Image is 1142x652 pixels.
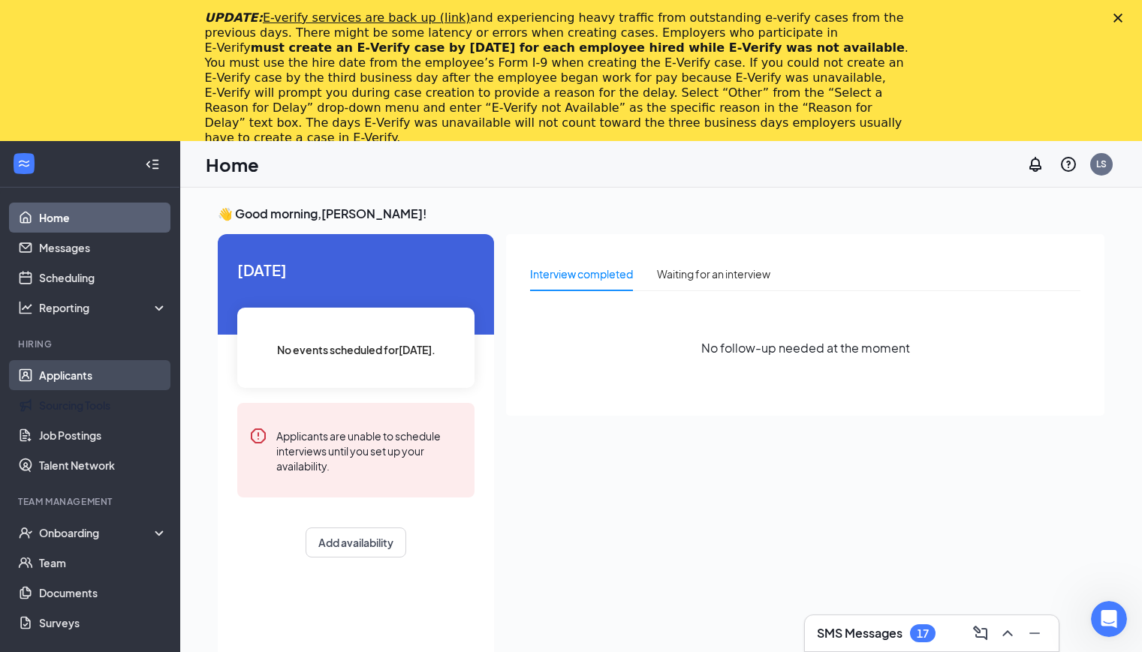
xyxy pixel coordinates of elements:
[1096,158,1107,170] div: LS
[39,420,167,450] a: Job Postings
[276,427,463,473] div: Applicants are unable to schedule interviews until you set up your availability.
[205,11,471,25] i: UPDATE:
[249,427,267,445] svg: Error
[39,233,167,263] a: Messages
[972,624,990,642] svg: ComposeMessage
[999,624,1017,642] svg: ChevronUp
[39,548,167,578] a: Team
[1091,601,1127,637] iframe: Intercom live chat
[917,627,929,640] div: 17
[39,263,167,293] a: Scheduling
[530,266,633,282] div: Interview completed
[39,608,167,638] a: Surveys
[251,41,905,55] b: must create an E‑Verify case by [DATE] for each employee hired while E‑Verify was not available
[39,203,167,233] a: Home
[1059,155,1077,173] svg: QuestionInfo
[39,525,155,540] div: Onboarding
[205,11,914,146] div: and experiencing heavy traffic from outstanding e-verify cases from the previous days. There migh...
[1026,155,1044,173] svg: Notifications
[18,300,33,315] svg: Analysis
[218,206,1104,222] h3: 👋 Good morning, [PERSON_NAME] !
[39,390,167,420] a: Sourcing Tools
[18,525,33,540] svg: UserCheck
[1026,624,1044,642] svg: Minimize
[145,157,160,172] svg: Collapse
[657,266,770,282] div: Waiting for an interview
[306,527,406,557] button: Add availability
[39,300,168,315] div: Reporting
[39,578,167,608] a: Documents
[263,11,471,25] a: E-verify services are back up (link)
[206,152,259,177] h1: Home
[701,338,910,357] span: No follow-up needed at the moment
[39,360,167,390] a: Applicants
[817,625,902,641] h3: SMS Messages
[1113,14,1128,23] div: Close
[17,156,32,171] svg: WorkstreamLogo
[237,258,475,281] span: [DATE]
[18,338,164,350] div: Hiring
[39,450,167,480] a: Talent Network
[277,341,435,358] span: No events scheduled for [DATE] .
[969,621,993,645] button: ComposeMessage
[996,621,1020,645] button: ChevronUp
[18,495,164,508] div: Team Management
[1023,621,1047,645] button: Minimize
